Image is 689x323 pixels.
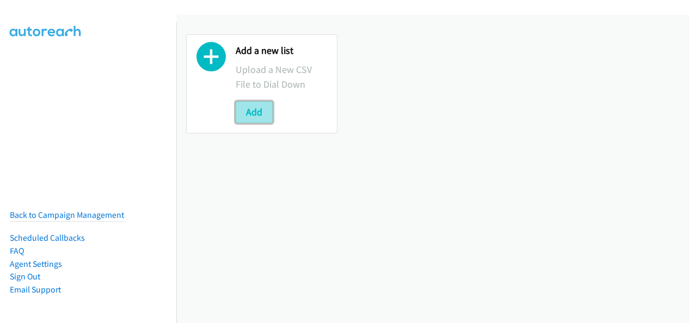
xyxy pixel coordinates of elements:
h2: Add a new list [236,45,327,57]
p: Upload a New CSV File to Dial Down [236,62,327,92]
a: Back to Campaign Management [10,210,124,220]
a: Agent Settings [10,259,62,269]
a: Email Support [10,284,61,295]
button: Add [236,101,273,123]
a: Scheduled Callbacks [10,233,85,243]
a: FAQ [10,246,24,256]
a: Sign Out [10,271,40,282]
